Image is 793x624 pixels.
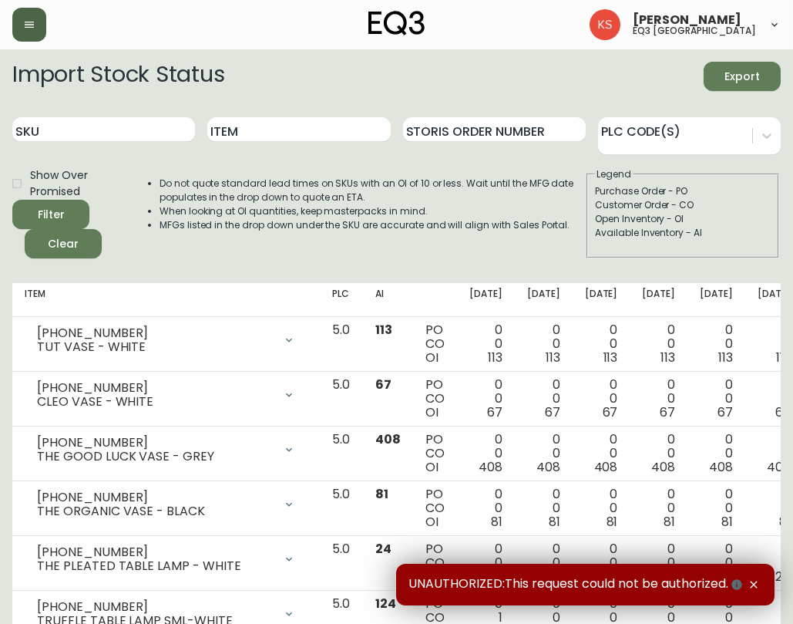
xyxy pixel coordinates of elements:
[515,283,573,317] th: [DATE]
[527,323,560,365] div: 0 0
[546,349,560,366] span: 113
[700,433,733,474] div: 0 0
[491,513,502,531] span: 81
[12,283,320,317] th: Item
[642,487,675,529] div: 0 0
[776,349,791,366] span: 113
[25,487,307,521] div: [PHONE_NUMBER]THE ORGANIC VASE - BLACK
[716,67,768,86] span: Export
[469,378,502,420] div: 0 0
[320,536,363,591] td: 5.0
[425,349,439,366] span: OI
[527,487,560,529] div: 0 0
[37,395,274,409] div: CLEO VASE - WHITE
[37,504,274,518] div: THE ORGANIC VASE - BLACK
[160,177,585,204] li: Do not quote standard lead times on SKUs with an OI of 10 or less. Wait until the MFG date popula...
[25,378,307,412] div: [PHONE_NUMBER]CLEO VASE - WHITE
[425,403,439,421] span: OI
[375,540,391,558] span: 24
[375,595,396,612] span: 124
[469,323,502,365] div: 0 0
[549,513,560,531] span: 81
[375,430,401,448] span: 408
[320,427,363,481] td: 5.0
[775,568,791,585] span: 24
[425,487,445,529] div: PO CO
[545,403,560,421] span: 67
[585,323,618,365] div: 0 0
[469,487,502,529] div: 0 0
[487,403,502,421] span: 67
[320,317,363,372] td: 5.0
[425,323,445,365] div: PO CO
[633,14,741,26] span: [PERSON_NAME]
[603,403,618,421] span: 67
[687,283,745,317] th: [DATE]
[660,349,675,366] span: 113
[595,198,771,212] div: Customer Order - CO
[12,200,89,229] button: Filter
[37,545,274,559] div: [PHONE_NUMBER]
[536,458,560,476] span: 408
[375,376,391,393] span: 67
[368,11,425,35] img: logo
[37,600,274,614] div: [PHONE_NUMBER]
[425,542,445,584] div: PO CO
[457,283,515,317] th: [DATE]
[425,378,445,420] div: PO CO
[37,381,274,395] div: [PHONE_NUMBER]
[642,542,675,584] div: 0 0
[775,403,791,421] span: 67
[779,513,791,531] span: 81
[37,491,274,504] div: [PHONE_NUMBER]
[717,403,733,421] span: 67
[642,378,675,420] div: 0 0
[721,513,733,531] span: 81
[375,321,392,339] span: 113
[718,349,733,366] span: 113
[37,436,274,450] div: [PHONE_NUMBER]
[709,458,733,476] span: 408
[590,9,620,40] img: e2d2a50d62d185d4f6f97e5250e9c2c6
[767,458,791,476] span: 408
[660,403,675,421] span: 67
[704,62,781,91] button: Export
[642,433,675,474] div: 0 0
[37,234,89,254] span: Clear
[160,204,585,218] li: When looking at OI quantities, keep masterpacks in mind.
[12,62,224,91] h2: Import Stock Status
[320,481,363,536] td: 5.0
[425,458,439,476] span: OI
[664,513,675,531] span: 81
[758,487,791,529] div: 0 0
[38,205,65,224] div: Filter
[408,576,745,593] span: UNAUTHORIZED:This request could not be authorized.
[585,487,618,529] div: 0 0
[603,349,618,366] span: 113
[758,378,791,420] div: 0 0
[700,378,733,420] div: 0 0
[595,167,633,181] legend: Legend
[585,542,618,584] div: 0 0
[594,458,618,476] span: 408
[595,184,771,198] div: Purchase Order - PO
[595,212,771,226] div: Open Inventory - OI
[37,559,274,573] div: THE PLEATED TABLE LAMP - WHITE
[37,450,274,464] div: THE GOOD LUCK VASE - GREY
[585,378,618,420] div: 0 0
[425,433,445,474] div: PO CO
[25,229,102,258] button: Clear
[633,26,756,35] h5: eq3 [GEOGRAPHIC_DATA]
[700,323,733,365] div: 0 0
[527,378,560,420] div: 0 0
[585,433,618,474] div: 0 0
[595,226,771,240] div: Available Inventory - AI
[630,283,687,317] th: [DATE]
[527,433,560,474] div: 0 0
[320,283,363,317] th: PLC
[37,326,274,340] div: [PHONE_NUMBER]
[700,487,733,529] div: 0 0
[25,433,307,467] div: [PHONE_NUMBER]THE GOOD LUCK VASE - GREY
[573,283,630,317] th: [DATE]
[320,372,363,427] td: 5.0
